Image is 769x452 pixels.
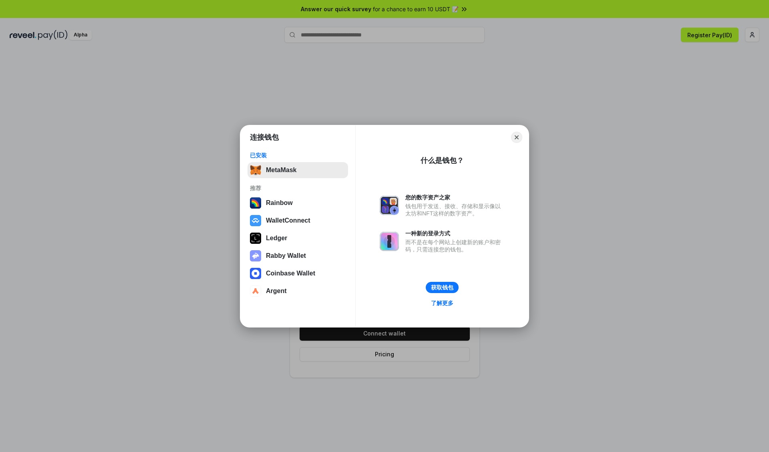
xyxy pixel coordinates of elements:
[250,133,279,142] h1: 连接钱包
[250,250,261,261] img: svg+xml,%3Csvg%20xmlns%3D%22http%3A%2F%2Fwww.w3.org%2F2000%2Fsvg%22%20fill%3D%22none%22%20viewBox...
[248,265,348,281] button: Coinbase Wallet
[266,217,310,224] div: WalletConnect
[250,233,261,244] img: svg+xml,%3Csvg%20xmlns%3D%22http%3A%2F%2Fwww.w3.org%2F2000%2Fsvg%22%20width%3D%2228%22%20height%3...
[266,167,296,174] div: MetaMask
[266,199,293,207] div: Rainbow
[380,232,399,251] img: svg+xml,%3Csvg%20xmlns%3D%22http%3A%2F%2Fwww.w3.org%2F2000%2Fsvg%22%20fill%3D%22none%22%20viewBox...
[421,156,464,165] div: 什么是钱包？
[250,268,261,279] img: svg+xml,%3Csvg%20width%3D%2228%22%20height%3D%2228%22%20viewBox%3D%220%200%2028%2028%22%20fill%3D...
[248,162,348,178] button: MetaMask
[266,270,315,277] div: Coinbase Wallet
[250,165,261,176] img: svg+xml,%3Csvg%20fill%3D%22none%22%20height%3D%2233%22%20viewBox%3D%220%200%2035%2033%22%20width%...
[426,282,459,293] button: 获取钱包
[426,298,458,308] a: 了解更多
[405,194,505,201] div: 您的数字资产之家
[250,285,261,297] img: svg+xml,%3Csvg%20width%3D%2228%22%20height%3D%2228%22%20viewBox%3D%220%200%2028%2028%22%20fill%3D...
[250,215,261,226] img: svg+xml,%3Csvg%20width%3D%2228%22%20height%3D%2228%22%20viewBox%3D%220%200%2028%2028%22%20fill%3D...
[405,203,505,217] div: 钱包用于发送、接收、存储和显示像以太坊和NFT这样的数字资产。
[250,197,261,209] img: svg+xml,%3Csvg%20width%3D%22120%22%20height%3D%22120%22%20viewBox%3D%220%200%20120%20120%22%20fil...
[511,132,522,143] button: Close
[431,284,453,291] div: 获取钱包
[266,252,306,259] div: Rabby Wallet
[248,283,348,299] button: Argent
[250,185,346,192] div: 推荐
[248,195,348,211] button: Rainbow
[405,239,505,253] div: 而不是在每个网站上创建新的账户和密码，只需连接您的钱包。
[380,196,399,215] img: svg+xml,%3Csvg%20xmlns%3D%22http%3A%2F%2Fwww.w3.org%2F2000%2Fsvg%22%20fill%3D%22none%22%20viewBox...
[250,152,346,159] div: 已安装
[405,230,505,237] div: 一种新的登录方式
[266,287,287,295] div: Argent
[431,299,453,307] div: 了解更多
[248,230,348,246] button: Ledger
[266,235,287,242] div: Ledger
[248,213,348,229] button: WalletConnect
[248,248,348,264] button: Rabby Wallet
